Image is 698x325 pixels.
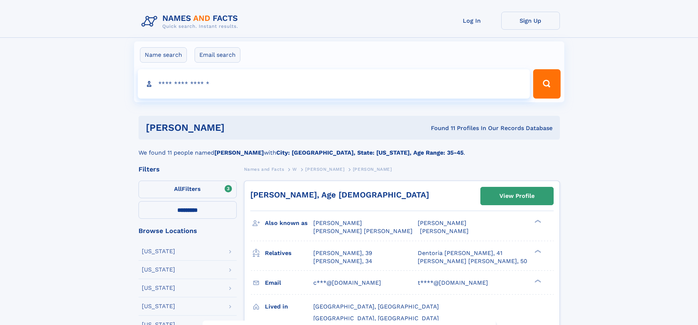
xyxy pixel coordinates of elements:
[174,185,182,192] span: All
[139,228,237,234] div: Browse Locations
[305,165,344,174] a: [PERSON_NAME]
[292,167,297,172] span: W
[418,257,527,265] a: [PERSON_NAME] [PERSON_NAME], 50
[313,315,439,322] span: [GEOGRAPHIC_DATA], [GEOGRAPHIC_DATA]
[142,285,175,291] div: [US_STATE]
[142,303,175,309] div: [US_STATE]
[265,217,313,229] h3: Also known as
[146,123,328,132] h1: [PERSON_NAME]
[140,47,187,63] label: Name search
[328,124,553,132] div: Found 11 Profiles In Our Records Database
[533,219,542,224] div: ❯
[139,181,237,198] label: Filters
[265,300,313,313] h3: Lived in
[533,278,542,283] div: ❯
[305,167,344,172] span: [PERSON_NAME]
[418,249,502,257] a: Dentoria [PERSON_NAME], 41
[214,149,264,156] b: [PERSON_NAME]
[313,279,381,286] span: c***@[DOMAIN_NAME]
[142,267,175,273] div: [US_STATE]
[292,165,297,174] a: W
[265,277,313,289] h3: Email
[244,165,284,174] a: Names and Facts
[481,187,553,205] a: View Profile
[533,249,542,254] div: ❯
[533,69,560,99] button: Search Button
[420,228,469,234] span: [PERSON_NAME]
[313,249,372,257] a: [PERSON_NAME], 39
[443,12,501,30] a: Log In
[139,166,237,173] div: Filters
[139,12,244,32] img: Logo Names and Facts
[353,167,392,172] span: [PERSON_NAME]
[501,12,560,30] a: Sign Up
[313,257,372,265] a: [PERSON_NAME], 34
[313,303,439,310] span: [GEOGRAPHIC_DATA], [GEOGRAPHIC_DATA]
[499,188,535,204] div: View Profile
[265,247,313,259] h3: Relatives
[195,47,240,63] label: Email search
[313,219,362,226] span: [PERSON_NAME]
[139,140,560,157] div: We found 11 people named with .
[276,149,464,156] b: City: [GEOGRAPHIC_DATA], State: [US_STATE], Age Range: 35-45
[138,69,530,99] input: search input
[142,248,175,254] div: [US_STATE]
[313,228,413,234] span: [PERSON_NAME] [PERSON_NAME]
[250,190,429,199] a: [PERSON_NAME], Age [DEMOGRAPHIC_DATA]
[418,219,466,226] span: [PERSON_NAME]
